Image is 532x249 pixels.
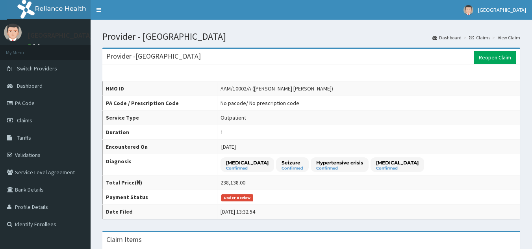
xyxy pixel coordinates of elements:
[474,51,516,64] a: Reopen Claim
[469,34,490,41] a: Claims
[376,166,419,170] small: Confirmed
[17,65,57,72] span: Switch Providers
[316,159,363,166] p: Hypertensive crisis
[28,43,46,48] a: Online
[103,154,217,175] th: Diagnosis
[103,81,217,96] th: HMO ID
[4,24,22,41] img: User Image
[432,34,462,41] a: Dashboard
[106,236,142,243] h3: Claim Items
[478,6,526,13] span: [GEOGRAPHIC_DATA]
[221,194,253,201] span: Under Review
[226,159,269,166] p: [MEDICAL_DATA]
[103,205,217,219] th: Date Filed
[226,166,269,170] small: Confirmed
[221,143,236,150] span: [DATE]
[17,134,31,141] span: Tariffs
[221,179,245,186] div: 238,138.00
[221,208,255,216] div: [DATE] 13:32:54
[282,159,303,166] p: Seizure
[106,53,201,60] h3: Provider - [GEOGRAPHIC_DATA]
[103,96,217,111] th: PA Code / Prescription Code
[103,111,217,125] th: Service Type
[376,159,419,166] p: [MEDICAL_DATA]
[28,32,93,39] p: [GEOGRAPHIC_DATA]
[221,85,333,92] div: AAM/10002/A ([PERSON_NAME] [PERSON_NAME])
[221,128,223,136] div: 1
[102,31,520,42] h1: Provider - [GEOGRAPHIC_DATA]
[221,114,246,122] div: Outpatient
[282,166,303,170] small: Confirmed
[463,5,473,15] img: User Image
[103,140,217,154] th: Encountered On
[498,34,520,41] a: View Claim
[221,99,299,107] div: No pacode / No prescription code
[17,117,32,124] span: Claims
[17,82,43,89] span: Dashboard
[103,190,217,205] th: Payment Status
[316,166,363,170] small: Confirmed
[103,125,217,140] th: Duration
[103,175,217,190] th: Total Price(₦)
